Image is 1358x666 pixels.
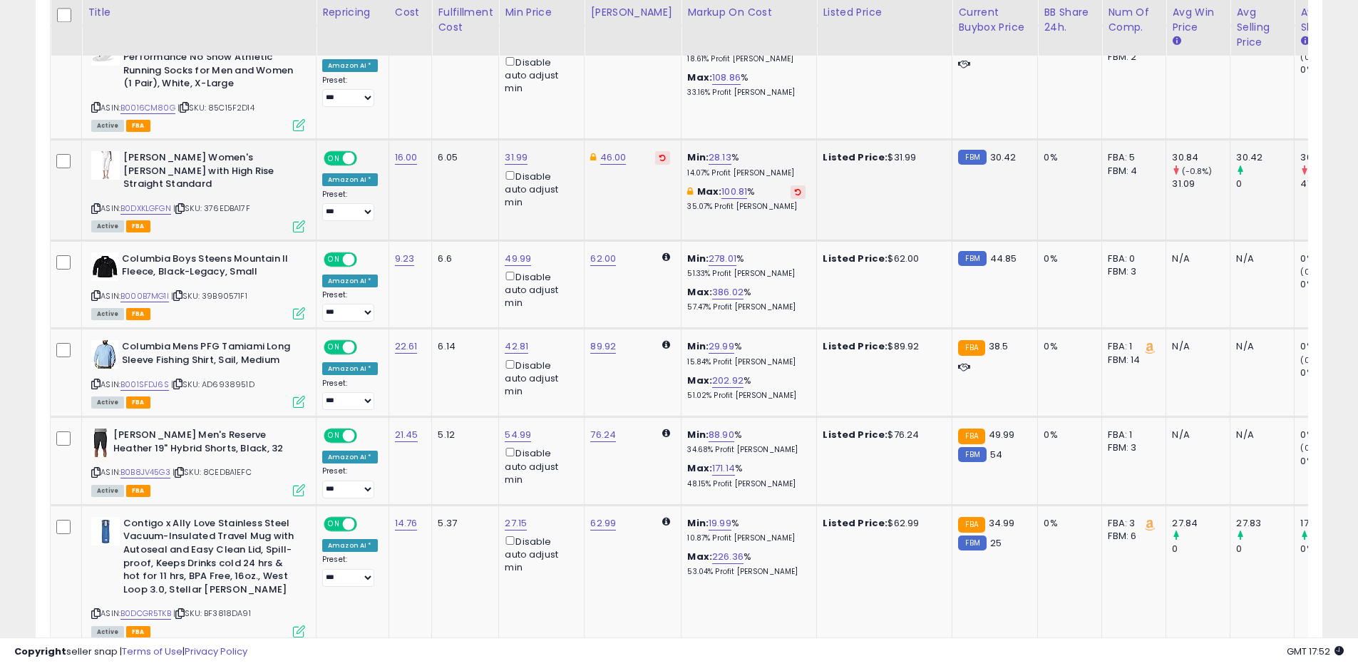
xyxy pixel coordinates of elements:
[1300,178,1358,190] div: 41.29%
[823,516,888,530] b: Listed Price:
[120,608,171,620] a: B0DCGR5TKB
[958,429,984,444] small: FBA
[989,339,1009,353] span: 38.5
[823,151,941,164] div: $31.99
[823,252,941,265] div: $62.00
[1172,35,1180,48] small: Avg Win Price.
[438,340,488,353] div: 6.14
[322,290,378,322] div: Preset:
[590,516,616,531] a: 62.99
[122,645,182,658] a: Terms of Use
[1300,5,1352,35] div: Avg BB Share
[123,151,297,195] b: [PERSON_NAME] Women's [PERSON_NAME] with High Rise Straight Standard
[958,5,1032,35] div: Current Buybox Price
[1300,517,1358,530] div: 17.33%
[322,539,378,552] div: Amazon AI *
[1300,442,1320,454] small: (0%)
[989,516,1015,530] span: 34.99
[91,517,120,545] img: 31N18PYe6nL._SL40_.jpg
[687,550,806,577] div: %
[590,428,616,442] a: 76.24
[91,340,118,369] img: 4130goym59S._SL40_.jpg
[687,54,806,64] p: 18.61% Profit [PERSON_NAME]
[687,517,806,543] div: %
[600,150,627,165] a: 46.00
[126,120,150,132] span: FBA
[709,150,731,165] a: 28.13
[122,252,295,282] b: Columbia Boys Steens Mountain II Fleece, Black-Legacy, Small
[1236,429,1283,441] div: N/A
[590,339,616,354] a: 89.92
[687,567,806,577] p: 53.04% Profit [PERSON_NAME]
[687,550,712,563] b: Max:
[395,428,418,442] a: 21.45
[990,536,1002,550] span: 25
[687,151,806,178] div: %
[322,555,378,587] div: Preset:
[505,516,527,531] a: 27.15
[1236,151,1294,164] div: 30.42
[178,102,254,113] span: | SKU: 85C15F2D14
[712,550,744,564] a: 226.36
[91,120,124,132] span: All listings currently available for purchase on Amazon
[823,428,888,441] b: Listed Price:
[687,5,811,20] div: Markup on Cost
[1182,165,1213,177] small: (-0.8%)
[709,428,734,442] a: 88.90
[823,252,888,265] b: Listed Price:
[1172,252,1219,265] div: N/A
[395,150,418,165] a: 16.00
[823,517,941,530] div: $62.99
[687,88,806,98] p: 33.16% Profit [PERSON_NAME]
[395,516,418,531] a: 14.76
[120,379,169,391] a: B001SFDJ6S
[322,173,378,186] div: Amazon AI *
[438,517,488,530] div: 5.37
[91,485,124,497] span: All listings currently available for purchase on Amazon
[709,516,731,531] a: 19.99
[990,448,1002,461] span: 54
[1172,340,1219,353] div: N/A
[355,430,378,442] span: OFF
[687,357,806,367] p: 15.84% Profit [PERSON_NAME]
[1236,543,1294,555] div: 0
[1108,429,1155,441] div: FBA: 1
[1044,151,1091,164] div: 0%
[1108,530,1155,543] div: FBM: 6
[120,466,170,478] a: B0B8JV45G3
[712,374,744,388] a: 202.92
[709,252,736,266] a: 278.01
[126,485,150,497] span: FBA
[1300,252,1358,265] div: 0%
[123,517,297,600] b: Contigo x Ally Love Stainless Steel Vacuum-Insulated Travel Mug with Autoseal and Easy Clean Lid,...
[687,150,709,164] b: Min:
[697,185,722,198] b: Max:
[1300,278,1358,291] div: 0%
[687,516,709,530] b: Min:
[1172,5,1224,35] div: Avg Win Price
[1300,51,1320,63] small: (0%)
[1108,51,1155,63] div: FBM: 2
[325,342,343,354] span: ON
[355,153,378,165] span: OFF
[173,466,252,478] span: | SKU: 8CEDBA1EFC
[322,59,378,72] div: Amazon AI *
[1172,429,1219,441] div: N/A
[505,445,573,486] div: Disable auto adjust min
[712,71,741,85] a: 108.86
[687,202,806,212] p: 35.07% Profit [PERSON_NAME]
[395,339,418,354] a: 22.61
[687,252,709,265] b: Min:
[91,308,124,320] span: All listings currently available for purchase on Amazon
[1044,517,1091,530] div: 0%
[823,340,941,353] div: $89.92
[958,340,984,356] small: FBA
[1108,340,1155,353] div: FBA: 1
[505,357,573,399] div: Disable auto adjust min
[322,451,378,463] div: Amazon AI *
[14,645,247,659] div: seller snap | |
[687,285,712,299] b: Max:
[721,185,747,199] a: 100.81
[322,379,378,411] div: Preset:
[122,340,295,370] b: Columbia Mens PFG Tamiami Long Sleeve Fishing Shirt, Sail, Medium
